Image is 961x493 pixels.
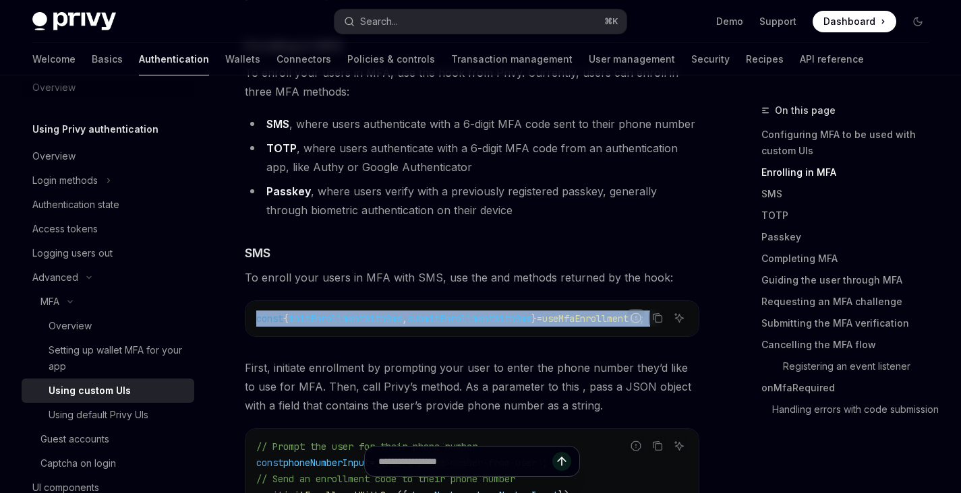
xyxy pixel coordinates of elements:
li: , where users authenticate with a 6-digit MFA code from an authentication app, like Authy or Goog... [245,139,699,176]
div: Overview [32,148,76,164]
span: To enroll your users in MFA, use the hook from Privy. Currently, users can enroll in three MFA me... [245,63,699,101]
a: Configuring MFA to be used with custom UIs [761,124,939,162]
div: Authentication state [32,197,119,213]
div: Guest accounts [40,431,109,447]
a: Basics [92,43,123,75]
a: Authentication state [22,193,194,217]
li: , where users verify with a previously registered passkey, generally through biometric authentica... [245,182,699,220]
button: Open search [334,9,626,34]
a: Support [759,15,796,28]
span: To enroll your users in MFA with SMS, use the and methods returned by the hook: [245,268,699,287]
a: Authentication [139,43,209,75]
a: Welcome [32,43,76,75]
a: Connectors [276,43,331,75]
button: Toggle MFA section [22,290,194,314]
span: } [531,313,537,325]
a: Registering an event listener [761,356,939,377]
strong: SMS [266,117,289,131]
span: SMS [245,244,270,262]
a: Transaction management [451,43,573,75]
a: Access tokens [22,217,194,241]
span: On this page [775,102,836,119]
a: TOTP [761,205,939,226]
button: Copy the contents from the code block [649,437,666,455]
button: Ask AI [670,437,688,455]
a: Handling errors with code submission [761,399,939,420]
a: Guiding the user through MFA [761,269,939,291]
a: Logging users out [22,241,194,265]
li: , where users authenticate with a 6-digit MFA code sent to their phone number [245,114,699,133]
a: Captcha on login [22,451,194,475]
div: Captcha on login [40,455,116,471]
a: Enrolling in MFA [761,162,939,183]
a: Dashboard [813,11,896,32]
span: const [256,313,283,325]
div: Login methods [32,172,98,189]
div: Overview [49,318,92,334]
span: // Prompt the user for their phone number [256,440,477,453]
a: Wallets [225,43,260,75]
span: submitEnrollmentWithSms [407,313,531,325]
a: API reference [800,43,864,75]
span: useMfaEnrollment [542,313,629,325]
div: Using custom UIs [49,383,131,399]
a: Setting up wallet MFA for your app [22,338,194,379]
button: Send message [552,452,571,471]
button: Ask AI [670,309,688,327]
a: Submitting the MFA verification [761,313,939,334]
a: Demo [716,15,743,28]
a: Cancelling the MFA flow [761,334,939,356]
strong: TOTP [266,141,297,155]
a: Policies & controls [347,43,435,75]
a: Overview [22,314,194,338]
a: Overview [22,144,194,168]
a: Passkey [761,226,939,248]
span: { [283,313,289,325]
a: onMfaRequired [761,377,939,399]
div: MFA [40,294,59,310]
div: Setting up wallet MFA for your app [49,342,186,374]
div: Advanced [32,269,78,286]
a: SMS [761,183,939,205]
button: Copy the contents from the code block [649,309,666,327]
a: Recipes [746,43,784,75]
button: Toggle Login methods section [22,168,194,193]
span: ⌘ K [604,16,618,27]
span: initEnrollmentWithSms [289,313,402,325]
strong: Passkey [266,185,311,198]
a: User management [589,43,675,75]
button: Toggle dark mode [907,11,929,32]
button: Report incorrect code [627,309,645,327]
a: Requesting an MFA challenge [761,291,939,313]
a: Guest accounts [22,427,194,451]
span: = [537,313,542,325]
div: Access tokens [32,221,98,237]
div: Using default Privy UIs [49,407,148,423]
h5: Using Privy authentication [32,121,158,137]
img: dark logo [32,12,116,31]
button: Toggle Advanced section [22,265,194,290]
input: Ask a question... [378,447,552,476]
div: Search... [360,13,398,30]
button: Report incorrect code [627,437,645,455]
div: Logging users out [32,245,113,261]
a: Completing MFA [761,248,939,269]
a: Security [691,43,730,75]
a: Using custom UIs [22,379,194,403]
span: , [402,313,407,325]
a: Using default Privy UIs [22,403,194,427]
span: Dashboard [823,15,875,28]
span: First, initiate enrollment by prompting your user to enter the phone number they’d like to use fo... [245,358,699,415]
